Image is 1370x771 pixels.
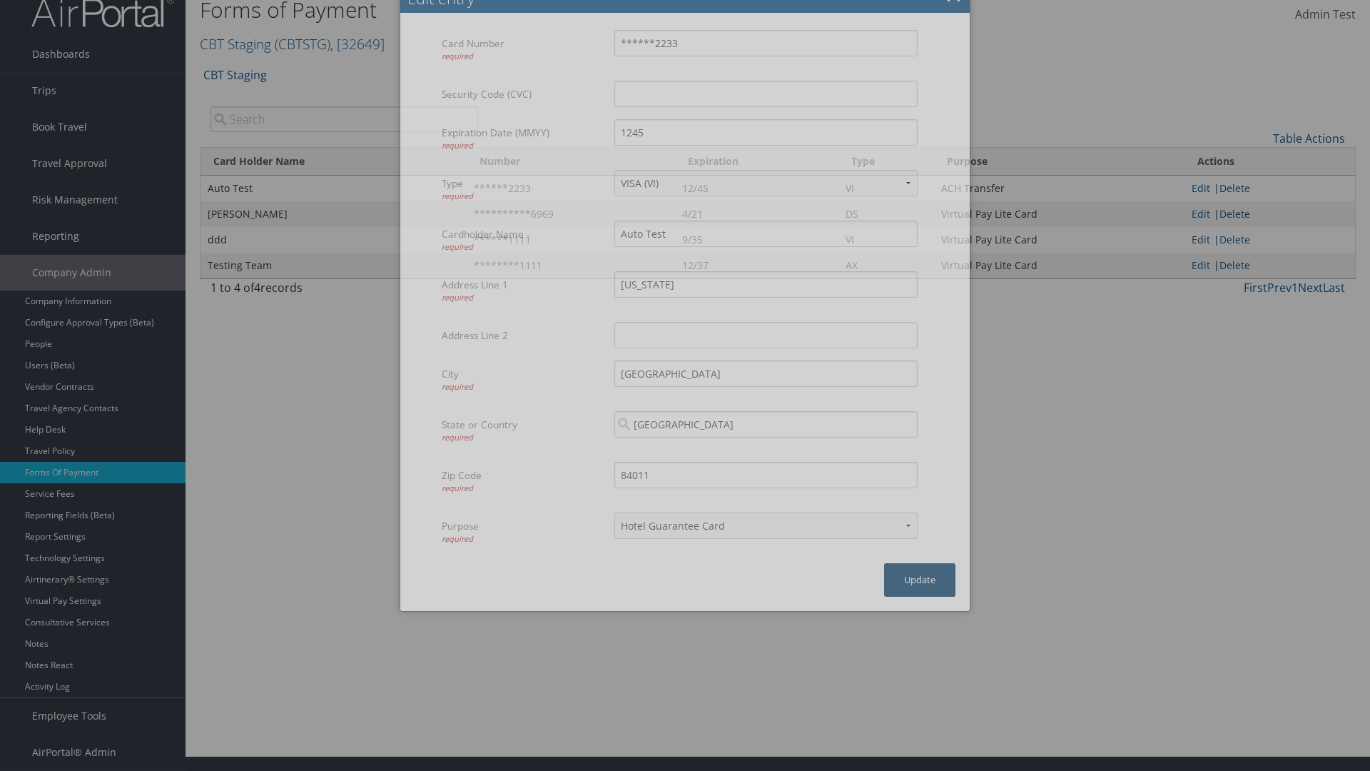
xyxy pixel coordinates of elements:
[442,241,473,252] span: required
[884,563,955,597] button: Update
[442,432,473,443] span: required
[442,292,473,303] span: required
[442,191,473,201] span: required
[442,322,604,349] label: Address Line 2
[442,221,604,260] label: Cardholder Name
[442,411,604,450] label: State or Country
[442,483,473,493] span: required
[442,140,473,151] span: required
[442,81,604,108] label: Security Code (CVC)
[442,170,604,209] label: Type
[442,533,473,544] span: required
[442,30,604,69] label: Card Number
[442,462,604,501] label: Zip Code
[442,361,604,400] label: City
[442,119,604,158] label: Expiration Date (MMYY)
[442,513,604,552] label: Purpose
[442,271,604,311] label: Address Line 1
[442,381,473,392] span: required
[442,51,473,61] span: required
